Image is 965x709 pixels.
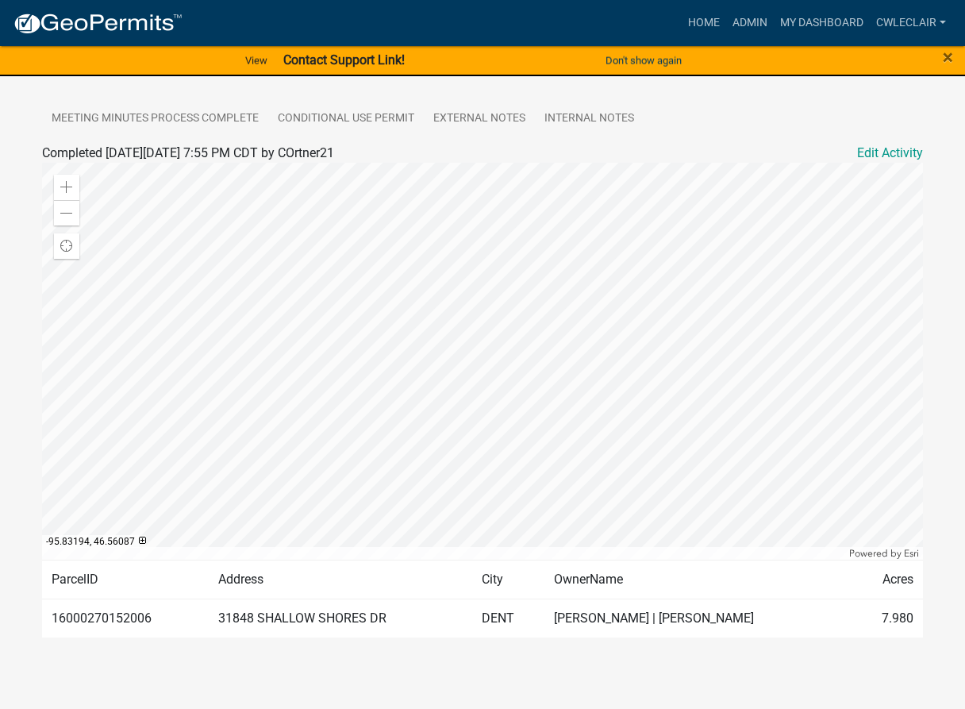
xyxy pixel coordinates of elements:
[424,94,535,144] a: External Notes
[54,233,79,259] div: Find my location
[209,599,471,638] td: 31848 SHALLOW SHORES DR
[54,200,79,225] div: Zoom out
[268,94,424,144] a: Conditional Use Permit
[42,145,334,160] span: Completed [DATE][DATE] 7:55 PM CDT by COrtner21
[239,48,274,74] a: View
[857,144,923,163] a: Edit Activity
[472,561,544,599] td: City
[535,94,644,144] a: Internal Notes
[42,599,209,638] td: 16000270152006
[544,561,852,599] td: OwnerName
[943,48,953,67] button: Close
[682,8,726,38] a: Home
[209,561,471,599] td: Address
[544,599,852,638] td: [PERSON_NAME] | [PERSON_NAME]
[904,548,919,559] a: Esri
[774,8,870,38] a: My Dashboard
[943,46,953,68] span: ×
[852,561,923,599] td: Acres
[726,8,774,38] a: Admin
[599,48,688,74] button: Don't show again
[852,599,923,638] td: 7.980
[42,94,268,144] a: Meeting Minutes Process Complete
[472,599,544,638] td: DENT
[54,175,79,200] div: Zoom in
[42,561,209,599] td: ParcelID
[845,547,923,560] div: Powered by
[870,8,952,38] a: cwleclair
[283,52,405,67] strong: Contact Support Link!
